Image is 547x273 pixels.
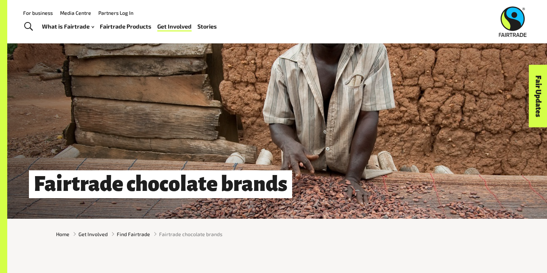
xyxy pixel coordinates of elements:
img: Fairtrade Australia New Zealand logo [499,7,527,37]
a: Toggle Search [20,18,37,36]
a: Fairtrade Products [100,21,151,32]
a: For business [23,10,53,16]
a: Home [56,230,69,238]
a: Media Centre [60,10,91,16]
a: Get Involved [78,230,108,238]
a: Get Involved [157,21,192,32]
a: Stories [197,21,217,32]
a: Partners Log In [98,10,133,16]
a: What is Fairtrade [42,21,94,32]
h1: Fairtrade chocolate brands [29,170,292,198]
a: Find Fairtrade [117,230,150,238]
span: Fairtrade chocolate brands [159,230,222,238]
